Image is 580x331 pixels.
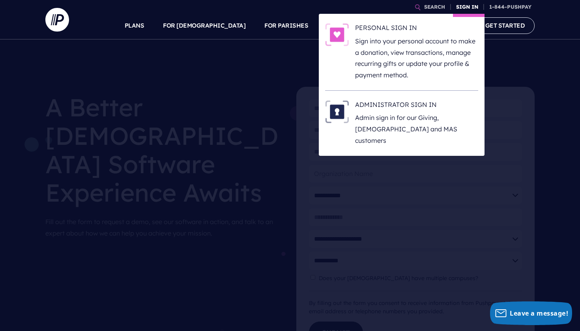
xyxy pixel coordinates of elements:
a: GET STARTED [475,17,535,34]
a: ADMINISTRATOR SIGN IN - Illustration ADMINISTRATOR SIGN IN Admin sign in for our Giving, [DEMOGRA... [325,100,478,146]
a: FOR PARISHES [264,12,308,39]
a: COMPANY [427,12,457,39]
button: Leave a message! [490,301,572,325]
img: PERSONAL SIGN IN - Illustration [325,23,349,46]
a: FOR [DEMOGRAPHIC_DATA] [163,12,245,39]
img: ADMINISTRATOR SIGN IN - Illustration [325,100,349,123]
h6: PERSONAL SIGN IN [355,23,478,35]
span: Leave a message! [510,309,568,318]
p: Sign into your personal account to make a donation, view transactions, manage recurring gifts or ... [355,36,478,81]
h6: ADMINISTRATOR SIGN IN [355,100,478,112]
p: Admin sign in for our Giving, [DEMOGRAPHIC_DATA] and MAS customers [355,112,478,146]
a: PERSONAL SIGN IN - Illustration PERSONAL SIGN IN Sign into your personal account to make a donati... [325,23,478,81]
a: SOLUTIONS [327,12,362,39]
a: PLANS [125,12,144,39]
a: EXPLORE [381,12,409,39]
